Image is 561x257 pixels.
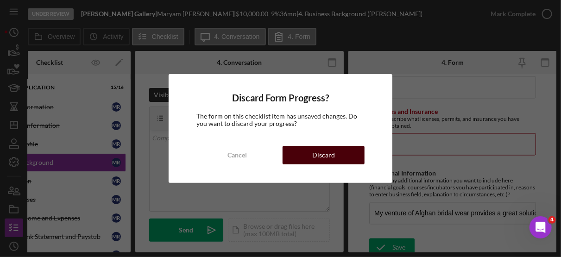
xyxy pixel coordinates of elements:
div: Cancel [227,146,247,164]
span: 4 [548,216,556,224]
button: Cancel [196,146,278,164]
div: Discard [312,146,335,164]
span: The form on this checklist item has unsaved changes. Do you want to discard your progress? [196,112,357,127]
button: Discard [283,146,365,164]
h4: Discard Form Progress? [196,93,365,103]
iframe: Intercom live chat [529,216,552,238]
